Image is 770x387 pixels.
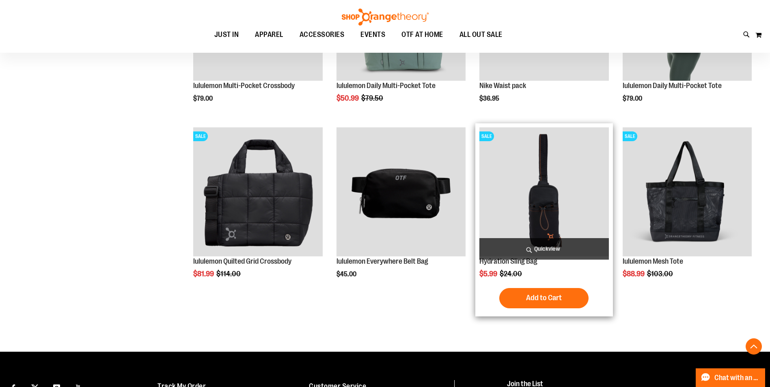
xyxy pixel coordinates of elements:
[341,9,430,26] img: Shop Orangetheory
[479,95,500,102] span: $36.95
[193,127,322,256] img: lululemon Quilted Grid Crossbody
[526,293,562,302] span: Add to Cart
[623,127,752,256] img: Product image for lululemon Mesh Tote
[475,123,613,316] div: product
[216,270,242,278] span: $114.00
[479,82,526,90] a: Nike Waist pack
[255,26,283,44] span: APPAREL
[623,131,637,141] span: SALE
[336,271,358,278] span: $45.00
[623,127,752,258] a: Product image for lululemon Mesh ToteSALE
[623,257,683,265] a: lululemon Mesh Tote
[336,257,428,265] a: lululemon Everywhere Belt Bag
[746,338,762,355] button: Back To Top
[189,123,326,299] div: product
[360,26,385,44] span: EVENTS
[332,123,470,299] div: product
[193,82,295,90] a: lululemon Multi-Pocket Crossbody
[193,127,322,258] a: lululemon Quilted Grid CrossbodySALE
[479,131,494,141] span: SALE
[623,95,643,102] span: $79.00
[214,26,239,44] span: JUST IN
[336,82,436,90] a: lululemon Daily Multi-Pocket Tote
[193,131,208,141] span: SALE
[300,26,345,44] span: ACCESSORIES
[479,127,608,258] a: Product image for Hydration Sling BagSALE
[696,368,766,387] button: Chat with an Expert
[623,270,646,278] span: $88.99
[336,127,466,256] img: lululemon Everywhere Belt Bag
[479,270,498,278] span: $5.99
[336,94,360,102] span: $50.99
[479,257,537,265] a: Hydration Sling Bag
[361,94,384,102] span: $79.50
[619,123,756,299] div: product
[499,288,589,308] button: Add to Cart
[193,95,214,102] span: $79.00
[459,26,503,44] span: ALL OUT SALE
[479,127,608,256] img: Product image for Hydration Sling Bag
[193,270,215,278] span: $81.99
[401,26,443,44] span: OTF AT HOME
[623,82,722,90] a: lululemon Daily Multi-Pocket Tote
[479,238,608,260] a: Quickview
[647,270,674,278] span: $103.00
[336,127,466,258] a: lululemon Everywhere Belt Bag
[500,270,523,278] span: $24.00
[714,374,760,382] span: Chat with an Expert
[193,257,291,265] a: lululemon Quilted Grid Crossbody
